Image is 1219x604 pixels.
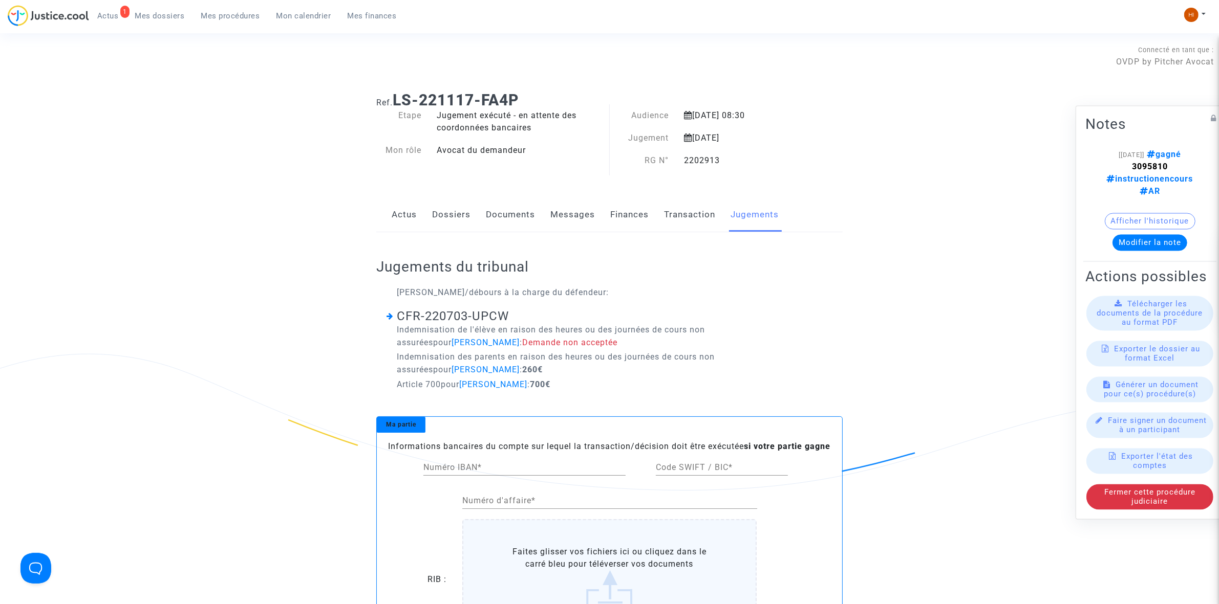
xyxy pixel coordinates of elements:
[676,109,810,122] div: [DATE] 08:30
[1113,234,1187,251] button: Modifier la note
[1085,267,1214,285] h2: Actions possibles
[393,91,519,109] b: LS-221117-FA4P
[397,309,509,323] a: CFR-220703-UPCW
[376,258,843,276] h2: Jugements du tribunal
[1104,380,1199,398] span: Générer un document pour ce(s) procédure(s)
[389,441,831,451] span: Informations bancaires du compte sur lequel la transaction/décision doit être exécutée
[744,441,831,451] b: si votre partie gagne
[530,379,550,389] b: 700€
[268,8,339,24] a: Mon calendrier
[397,323,832,349] p: Indemnisation de l'élève en raison des heures ou des journées de cours non assurées :
[276,11,331,20] span: Mon calendrier
[610,154,677,167] div: RG N°
[120,6,130,18] div: 1
[522,338,617,347] span: Demande non acceptée
[8,5,89,26] img: jc-logo.svg
[397,378,832,391] p: Article 700 :
[1107,174,1193,184] span: instructionencours
[377,417,425,433] div: Ma partie
[97,11,119,20] span: Actus
[429,144,610,156] div: Avocat du demandeur
[676,154,810,167] div: 2202913
[1119,151,1144,159] span: [[DATE]]
[664,198,715,232] a: Transaction
[1097,299,1203,327] span: Télécharger les documents de la procédure au format PDF
[610,109,677,122] div: Audience
[348,11,397,20] span: Mes finances
[1138,46,1214,54] span: Connecté en tant que :
[201,11,260,20] span: Mes procédures
[1132,162,1168,171] strong: 3095810
[1115,344,1201,363] span: Exporter le dossier au format Excel
[1144,149,1181,159] span: gagné
[486,198,535,232] a: Documents
[441,379,527,389] span: pour
[1085,115,1214,133] h2: Notes
[1122,452,1193,470] span: Exporter l'état des comptes
[676,132,810,144] div: [DATE]
[1140,186,1160,196] span: AR
[397,350,832,376] p: Indemnisation des parents en raison des heures ou des journées de cours non assurées :
[452,338,520,347] span: [PERSON_NAME]
[452,365,520,374] span: [PERSON_NAME]
[397,286,832,299] p: [PERSON_NAME]/débours à la charge du défendeur :
[193,8,268,24] a: Mes procédures
[339,8,405,24] a: Mes finances
[135,11,185,20] span: Mes dossiers
[429,109,610,134] div: Jugement exécuté - en attente des coordonnées bancaires
[1108,416,1207,434] span: Faire signer un document à un participant
[127,8,193,24] a: Mes dossiers
[1104,487,1195,506] span: Fermer cette procédure judiciaire
[433,338,520,347] span: pour
[392,198,417,232] a: Actus
[1105,213,1195,229] button: Afficher l'historique
[1184,8,1199,22] img: fc99b196863ffcca57bb8fe2645aafd9
[369,144,429,156] div: Mon rôle
[610,198,649,232] a: Finances
[432,198,471,232] a: Dossiers
[89,8,127,24] a: 1Actus
[610,132,677,144] div: Jugement
[20,553,51,584] iframe: Help Scout Beacon - Open
[376,98,393,107] span: Ref.
[459,379,527,389] span: [PERSON_NAME]
[731,198,779,232] a: Jugements
[433,365,520,374] span: pour
[550,198,595,232] a: Messages
[522,365,543,374] b: 260€
[369,109,429,134] div: Etape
